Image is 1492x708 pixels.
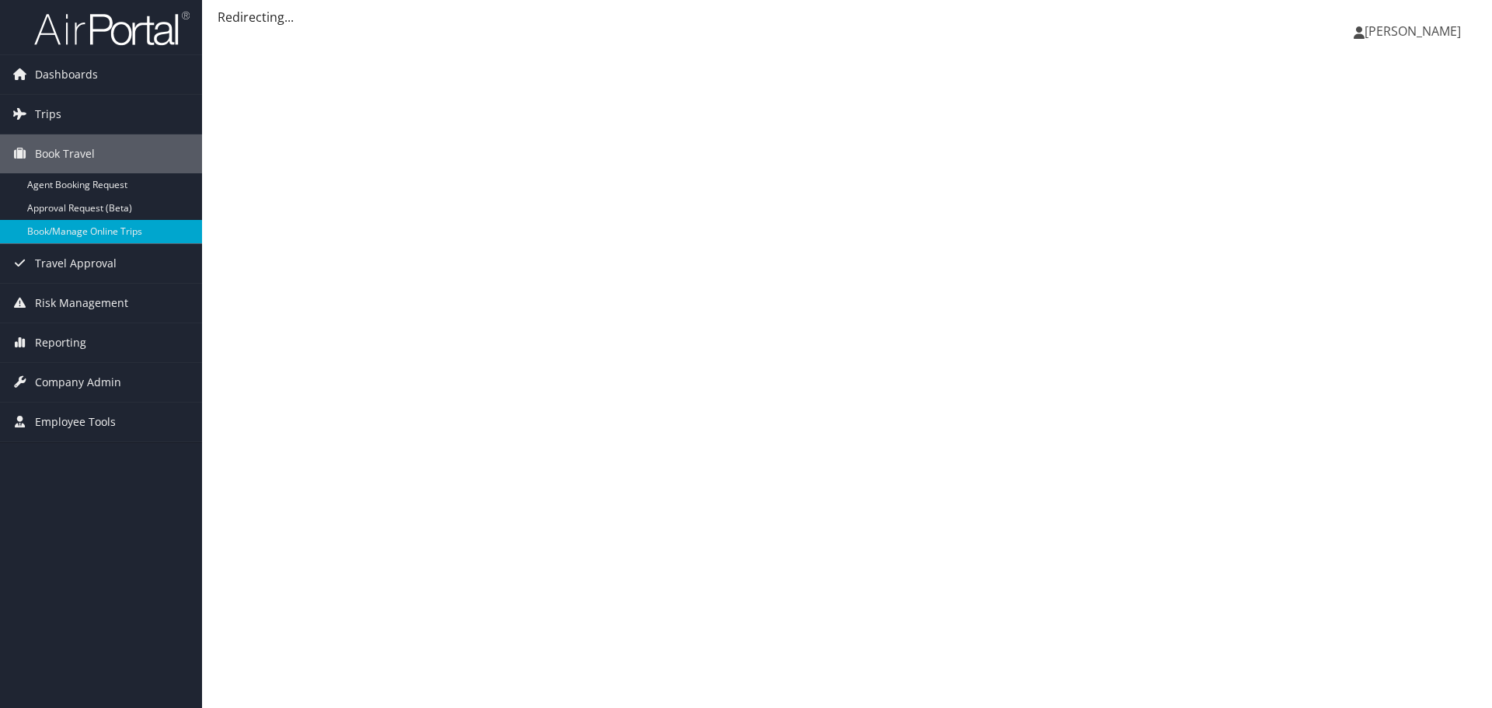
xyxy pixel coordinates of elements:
[35,55,98,94] span: Dashboards
[218,8,1476,26] div: Redirecting...
[1354,8,1476,54] a: [PERSON_NAME]
[35,244,117,283] span: Travel Approval
[35,363,121,402] span: Company Admin
[34,10,190,47] img: airportal-logo.png
[35,95,61,134] span: Trips
[35,403,116,441] span: Employee Tools
[35,323,86,362] span: Reporting
[1365,23,1461,40] span: [PERSON_NAME]
[35,284,128,323] span: Risk Management
[35,134,95,173] span: Book Travel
